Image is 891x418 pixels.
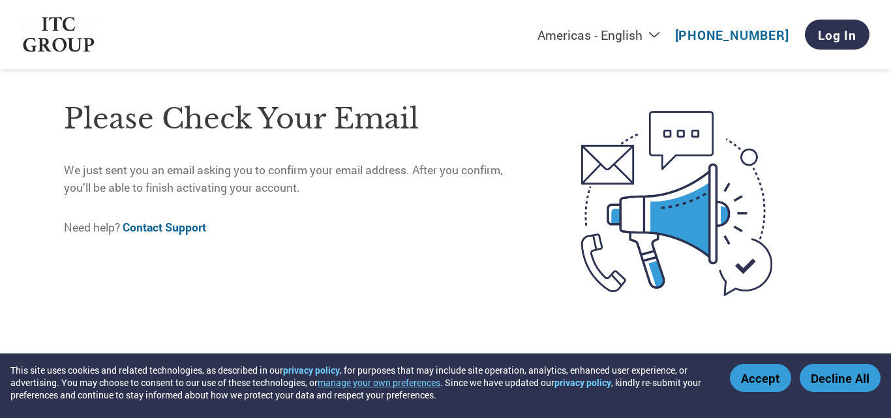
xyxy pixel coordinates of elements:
div: This site uses cookies and related technologies, as described in our , for purposes that may incl... [10,364,711,401]
button: Accept [730,364,791,392]
p: We just sent you an email asking you to confirm your email address. After you confirm, you’ll be ... [64,162,526,196]
h1: Please check your email [64,98,526,140]
img: open-email [526,87,827,320]
p: Need help? [64,219,526,236]
a: Log In [805,20,869,50]
a: privacy policy [554,376,611,389]
a: [PHONE_NUMBER] [675,27,789,43]
a: Contact Support [123,220,206,235]
button: Decline All [800,364,881,392]
button: manage your own preferences [318,376,440,389]
img: ITC Group [22,17,96,53]
a: privacy policy [283,364,340,376]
